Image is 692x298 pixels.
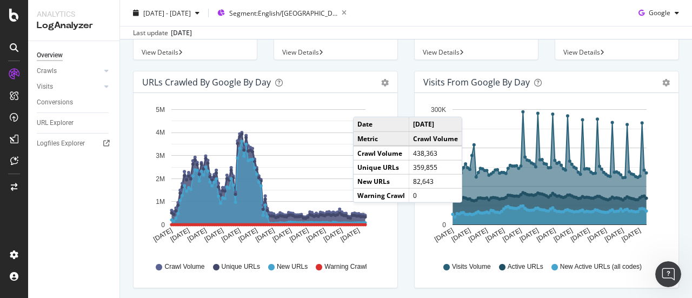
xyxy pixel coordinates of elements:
[354,131,409,146] td: Metric
[354,188,409,202] td: Warning Crawl
[34,215,43,224] button: Gif picker
[17,215,25,224] button: Emoji picker
[37,81,101,92] a: Visits
[69,215,77,224] button: Start recording
[37,19,111,32] div: LogAnalyzer
[169,227,191,243] text: [DATE]
[409,117,462,131] td: [DATE]
[37,117,74,129] div: URL Explorer
[51,215,60,224] button: Upload attachment
[143,8,191,17] span: [DATE] - [DATE]
[271,227,293,243] text: [DATE]
[655,261,681,287] iframe: Intercom live chat
[161,221,165,229] text: 0
[409,145,462,160] td: 438,363
[450,227,472,243] text: [DATE]
[220,227,242,243] text: [DATE]
[186,227,208,243] text: [DATE]
[99,167,117,186] button: Scroll to bottom
[37,50,112,61] a: Overview
[17,162,199,173] div: Crawling and visits are different metrics:
[37,138,85,149] div: Logfiles Explorer
[156,129,165,137] text: 4M
[423,77,530,88] div: Visits from Google by day
[587,227,608,243] text: [DATE]
[553,227,574,243] text: [DATE]
[535,227,557,243] text: [DATE]
[501,227,523,243] text: [DATE]
[156,152,165,160] text: 3M
[282,48,319,57] span: View Details
[649,8,670,17] span: Google
[37,9,111,19] div: Analytics
[169,4,190,25] button: Home
[37,138,112,149] a: Logfiles Explorer
[409,188,462,202] td: 0
[142,77,271,88] div: URLs Crawled by Google by day
[237,227,259,243] text: [DATE]
[37,50,63,61] div: Overview
[442,221,446,229] text: 0
[164,262,204,271] span: Crawl Volume
[423,48,460,57] span: View Details
[354,145,409,160] td: Crawl Volume
[190,4,209,24] div: Close
[156,175,165,183] text: 2M
[52,5,130,14] h1: Customer Support
[129,4,204,22] button: [DATE] - [DATE]
[213,4,351,22] button: Segment:English/[GEOGRAPHIC_DATA]
[254,227,276,243] text: [DATE]
[37,97,73,108] div: Conversions
[37,65,101,77] a: Crawls
[9,193,207,211] textarea: Message…
[409,131,462,146] td: Crawl Volume
[142,102,385,252] svg: A chart.
[37,97,112,108] a: Conversions
[662,79,670,87] div: gear
[25,178,84,187] b: Crawled URLs
[354,117,409,131] td: Date
[277,262,308,271] span: New URLs
[152,227,174,243] text: [DATE]
[203,227,225,243] text: [DATE]
[305,227,327,243] text: [DATE]
[37,81,53,92] div: Visits
[17,50,199,156] div: A significant decrease in the number of URLs crawled by Google while visits from Google remain st...
[229,8,337,17] span: Segment: English/[GEOGRAPHIC_DATA]
[484,227,506,243] text: [DATE]
[621,227,642,243] text: [DATE]
[31,6,48,23] img: Profile image for Customer Support
[171,28,192,38] div: [DATE]
[409,160,462,174] td: 359,855
[324,262,367,271] span: Warning Crawl
[423,102,666,252] svg: A chart.
[354,160,409,174] td: Unique URLs
[7,4,28,25] button: go back
[569,227,591,243] text: [DATE]
[381,79,389,87] div: gear
[518,227,540,243] text: [DATE]
[634,4,683,22] button: Google
[560,262,642,271] span: New Active URLs (all codes)
[65,148,74,156] a: Source reference 9276107:
[433,227,455,243] text: [DATE]
[508,262,543,271] span: Active URLs
[288,227,310,243] text: [DATE]
[354,174,409,188] td: New URLs
[52,14,135,24] p: The team can also help
[409,174,462,188] td: 82,643
[603,227,625,243] text: [DATE]
[133,28,192,38] div: Last update
[322,227,344,243] text: [DATE]
[185,211,203,228] button: Send a message…
[156,106,165,114] text: 5M
[37,117,112,129] a: URL Explorer
[431,106,446,114] text: 300K
[452,262,491,271] span: Visits Volume
[222,262,260,271] span: Unique URLs
[340,227,361,243] text: [DATE]
[156,198,165,206] text: 1M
